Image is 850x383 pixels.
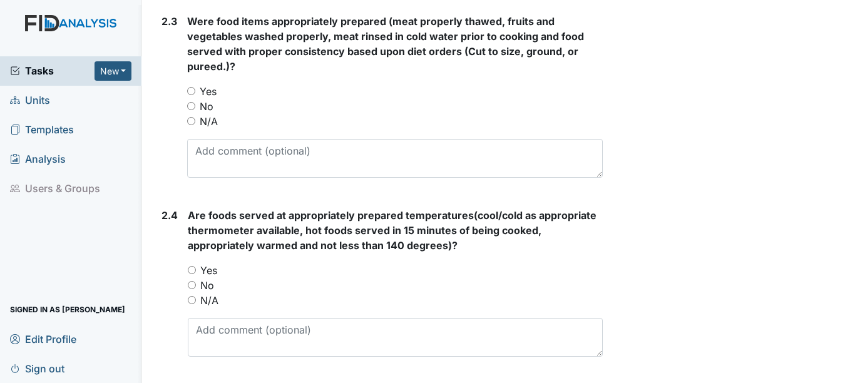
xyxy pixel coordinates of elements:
[200,293,218,308] label: N/A
[187,87,195,95] input: Yes
[95,61,132,81] button: New
[200,263,217,278] label: Yes
[200,99,213,114] label: No
[188,281,196,289] input: No
[200,84,217,99] label: Yes
[188,266,196,274] input: Yes
[10,329,76,349] span: Edit Profile
[200,114,218,129] label: N/A
[200,278,214,293] label: No
[187,15,584,73] span: Were food items appropriately prepared (meat properly thawed, fruits and vegetables washed proper...
[188,296,196,304] input: N/A
[10,120,74,140] span: Templates
[161,208,178,223] label: 2.4
[10,359,64,378] span: Sign out
[187,117,195,125] input: N/A
[10,300,125,319] span: Signed in as [PERSON_NAME]
[187,102,195,110] input: No
[10,150,66,169] span: Analysis
[10,63,95,78] a: Tasks
[188,209,597,252] span: Are foods served at appropriately prepared temperatures(cool/cold as appropriate thermometer avai...
[161,14,177,29] label: 2.3
[10,91,50,110] span: Units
